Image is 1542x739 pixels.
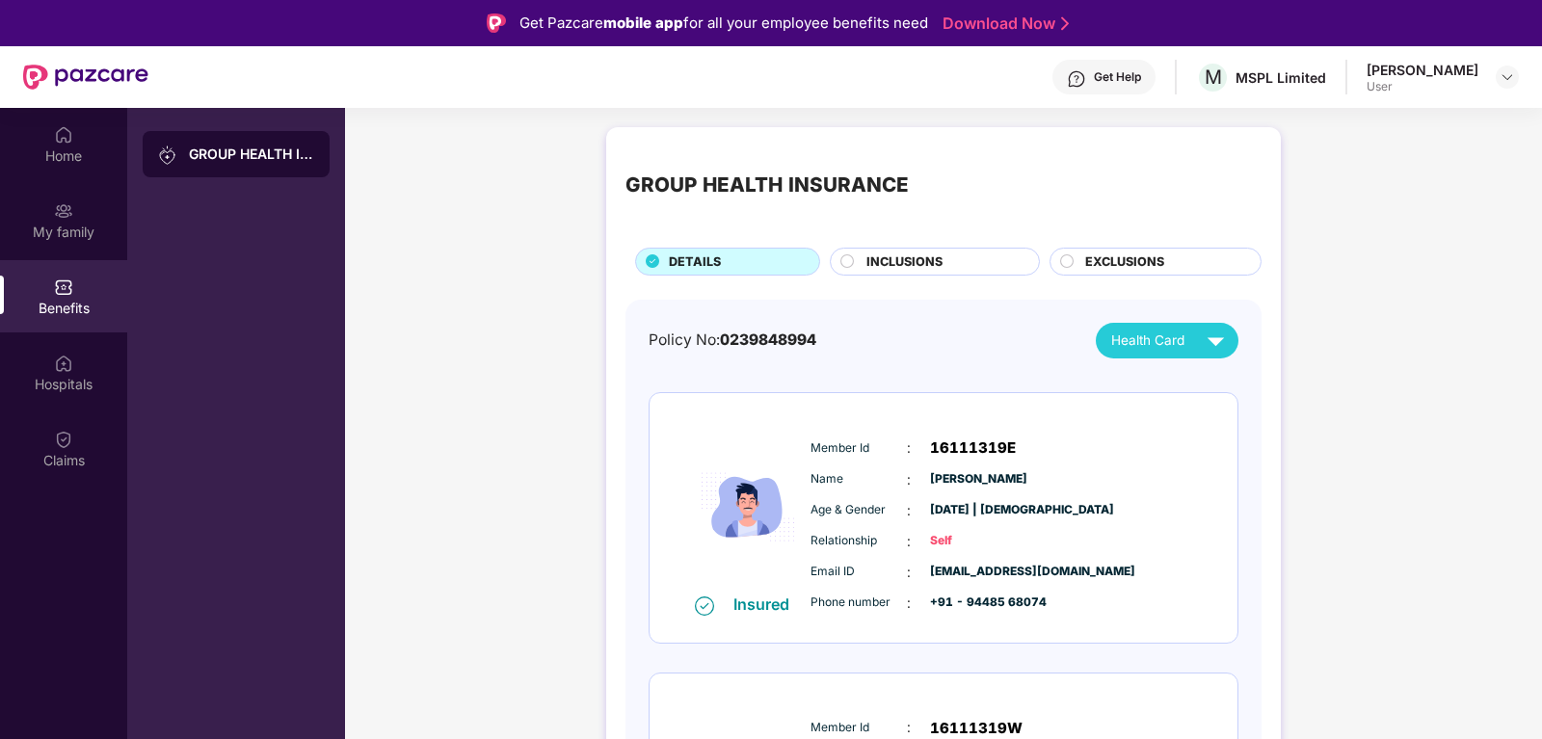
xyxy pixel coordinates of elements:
span: [EMAIL_ADDRESS][DOMAIN_NAME] [930,563,1026,581]
div: User [1367,79,1478,94]
img: svg+xml;base64,PHN2ZyBpZD0iQmVuZWZpdHMiIHhtbG5zPSJodHRwOi8vd3d3LnczLm9yZy8yMDAwL3N2ZyIgd2lkdGg9Ij... [54,277,73,297]
span: : [907,531,911,552]
span: Phone number [811,594,907,612]
span: M [1205,66,1222,89]
span: Member Id [811,719,907,737]
span: [DATE] | [DEMOGRAPHIC_DATA] [930,501,1026,519]
div: Get Help [1094,69,1141,85]
span: Age & Gender [811,501,907,519]
img: New Pazcare Logo [23,65,148,90]
img: Stroke [1061,13,1069,34]
img: Logo [487,13,506,33]
span: EXCLUSIONS [1085,252,1164,272]
span: Self [930,532,1026,550]
span: : [907,469,911,490]
span: [PERSON_NAME] [930,470,1026,488]
span: : [907,437,911,459]
div: GROUP HEALTH INSURANCE [189,145,314,164]
img: svg+xml;base64,PHN2ZyBpZD0iSGVscC0zMngzMiIgeG1sbnM9Imh0dHA6Ly93d3cudzMub3JnLzIwMDAvc3ZnIiB3aWR0aD... [1067,69,1086,89]
div: GROUP HEALTH INSURANCE [625,170,909,200]
span: : [907,500,911,521]
div: [PERSON_NAME] [1367,61,1478,79]
img: svg+xml;base64,PHN2ZyB4bWxucz0iaHR0cDovL3d3dy53My5vcmcvMjAwMC9zdmciIHdpZHRoPSIxNiIgaGVpZ2h0PSIxNi... [695,596,714,616]
div: Insured [733,594,801,614]
span: Email ID [811,563,907,581]
span: : [907,717,911,738]
div: Policy No: [649,329,816,353]
img: svg+xml;base64,PHN2ZyB4bWxucz0iaHR0cDovL3d3dy53My5vcmcvMjAwMC9zdmciIHZpZXdCb3g9IjAgMCAyNCAyNCIgd2... [1199,324,1233,357]
span: 16111319E [930,436,1016,460]
span: DETAILS [669,252,721,272]
div: MSPL Limited [1236,68,1326,87]
strong: mobile app [603,13,683,32]
span: Health Card [1111,330,1184,351]
img: svg+xml;base64,PHN2ZyBpZD0iSG9zcGl0YWxzIiB4bWxucz0iaHR0cDovL3d3dy53My5vcmcvMjAwMC9zdmciIHdpZHRoPS... [54,354,73,373]
span: : [907,562,911,583]
img: svg+xml;base64,PHN2ZyBpZD0iSG9tZSIgeG1sbnM9Imh0dHA6Ly93d3cudzMub3JnLzIwMDAvc3ZnIiB3aWR0aD0iMjAiIG... [54,125,73,145]
span: INCLUSIONS [866,252,943,272]
button: Health Card [1096,323,1238,358]
span: +91 - 94485 68074 [930,594,1026,612]
a: Download Now [943,13,1063,34]
span: Name [811,470,907,488]
span: : [907,593,911,614]
img: svg+xml;base64,PHN2ZyB3aWR0aD0iMjAiIGhlaWdodD0iMjAiIHZpZXdCb3g9IjAgMCAyMCAyMCIgZmlsbD0ibm9uZSIgeG... [54,201,73,221]
span: Relationship [811,532,907,550]
img: icon [690,420,806,594]
span: 0239848994 [720,330,816,349]
img: svg+xml;base64,PHN2ZyBpZD0iRHJvcGRvd24tMzJ4MzIiIHhtbG5zPSJodHRwOi8vd3d3LnczLm9yZy8yMDAwL3N2ZyIgd2... [1500,69,1515,85]
div: Get Pazcare for all your employee benefits need [519,12,928,35]
img: svg+xml;base64,PHN2ZyBpZD0iQ2xhaW0iIHhtbG5zPSJodHRwOi8vd3d3LnczLm9yZy8yMDAwL3N2ZyIgd2lkdGg9IjIwIi... [54,430,73,449]
img: svg+xml;base64,PHN2ZyB3aWR0aD0iMjAiIGhlaWdodD0iMjAiIHZpZXdCb3g9IjAgMCAyMCAyMCIgZmlsbD0ibm9uZSIgeG... [158,145,177,165]
span: Member Id [811,439,907,458]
